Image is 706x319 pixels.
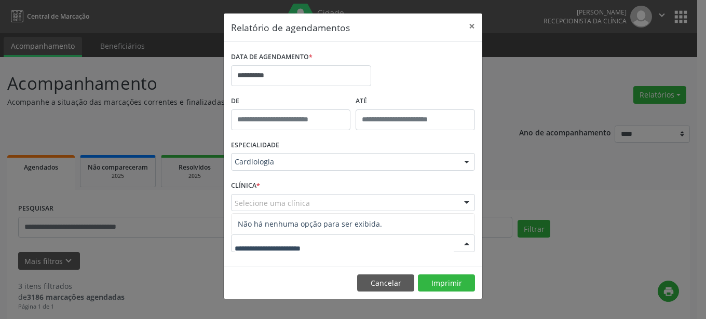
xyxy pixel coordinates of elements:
[231,21,350,34] h5: Relatório de agendamentos
[232,214,474,234] span: Não há nenhuma opção para ser exibida.
[461,13,482,39] button: Close
[231,178,260,194] label: CLÍNICA
[356,93,475,109] label: ATÉ
[357,274,414,292] button: Cancelar
[231,137,279,154] label: ESPECIALIDADE
[235,157,454,167] span: Cardiologia
[418,274,475,292] button: Imprimir
[231,49,313,65] label: DATA DE AGENDAMENTO
[235,198,310,209] span: Selecione uma clínica
[231,93,350,109] label: De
